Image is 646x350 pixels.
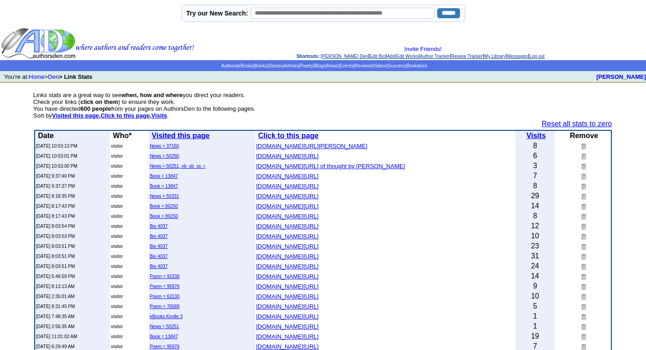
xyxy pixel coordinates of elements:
img: Remove this link [579,313,586,320]
a: Visited this page [152,132,210,139]
b: [PERSON_NAME] [596,73,646,80]
a: Home [29,73,45,80]
font: visitor [111,304,123,309]
font: visitor [111,234,123,239]
a: [DOMAIN_NAME][URL] [256,152,319,160]
font: visitor [111,224,123,229]
font: [DATE] 8:17:43 PM [36,214,75,219]
font: [DOMAIN_NAME][URL] [256,243,319,250]
td: 5 [515,301,555,311]
b: Visits [151,112,167,119]
td: 8 [515,211,555,221]
a: News = 50250 [150,154,179,159]
img: Remove this link [579,303,586,310]
a: [DOMAIN_NAME][URL] [256,262,319,270]
a: Poem = 92336 [150,274,179,279]
a: Blogs [314,63,326,68]
a: [DOMAIN_NAME][URL] [256,222,319,230]
font: [DOMAIN_NAME][URL] [256,153,319,160]
a: [DOMAIN_NAME][URL] [256,272,319,280]
font: visitor [111,164,123,169]
img: Remove this link [579,233,586,240]
a: Book = 13847 [150,334,178,339]
a: Book = 80250 [150,204,178,209]
b: click on them [80,98,118,105]
font: [DATE] 8:03:54 PM [36,224,75,229]
td: 8 [515,181,555,191]
font: visitor [111,284,123,289]
img: Remove this link [579,163,586,170]
img: Remove this link [579,153,586,160]
b: when, how and where [122,92,183,98]
font: visitor [111,154,123,159]
a: [DOMAIN_NAME][URL] [256,302,319,310]
td: 31 [515,251,555,261]
font: visitor [111,214,123,219]
a: [DOMAIN_NAME][URL] [256,292,319,300]
font: [DOMAIN_NAME][URL] [256,303,319,310]
font: visitor [111,324,123,329]
font: [DOMAIN_NAME][URL] [256,293,319,300]
a: Success [388,63,405,68]
a: Bio 4037 [150,264,167,269]
a: [DOMAIN_NAME][URL] of thought by [PERSON_NAME] [256,162,405,170]
font: [DOMAIN_NAME][URL] [256,283,319,290]
a: [DOMAIN_NAME][URL] [256,342,319,350]
font: visitor [111,254,123,259]
img: Remove this link [579,203,586,210]
img: Remove this link [579,183,586,190]
label: Try our New Search: [186,10,248,17]
a: [DOMAIN_NAME][URL] [256,322,319,330]
font: [DOMAIN_NAME][URL] [256,313,319,320]
b: , [52,112,101,119]
a: Visited this page [52,112,99,119]
span: Shortcuts: [296,54,319,59]
img: Remove this link [579,263,586,270]
font: [DATE] 8:03:51 PM [36,264,75,269]
font: [DOMAIN_NAME][URL] of thought by [PERSON_NAME] [256,163,405,170]
b: Date [38,132,54,139]
img: Remove this link [579,143,586,149]
img: Remove this link [579,323,586,330]
font: visitor [111,144,123,149]
td: 8 [515,141,555,151]
font: [DOMAIN_NAME][URL] [256,203,319,210]
font: [DATE] 6:29:49 AM [36,344,75,349]
font: [DATE] 2:35:01 AM [36,294,75,299]
font: [DOMAIN_NAME][URL] [256,173,319,180]
img: header_logo2.gif [1,27,194,59]
b: , [101,112,151,119]
font: [DATE] 9:37:37 PM [36,184,75,189]
font: visitor [111,244,123,249]
font: [DOMAIN_NAME][URL] [256,213,319,220]
font: [DOMAIN_NAME][URL] [256,183,319,190]
a: [DOMAIN_NAME][URL] [256,332,319,340]
a: eBooks Kindle 3 [150,314,182,319]
font: [DATE] 11:01:02 AM [36,334,77,339]
td: 14 [515,271,555,281]
font: [DATE] 8:03:53 PM [36,234,75,239]
a: Edit Bio [370,54,385,59]
font: visitor [111,334,123,339]
img: Remove this link [579,253,586,260]
a: Log out [529,54,544,59]
a: Poem = 95976 [150,284,179,289]
td: 24 [515,261,555,271]
b: Remove [570,132,598,139]
font: [DOMAIN_NAME][URL] [256,193,319,200]
font: visitor [111,204,123,209]
font: [DATE] 8:31:45 PM [36,304,75,309]
a: Add/Edit Works [387,54,419,59]
font: visitor [111,344,123,349]
font: visitor [111,274,123,279]
font: [DATE] 10:53:01 PM [36,154,78,159]
a: News = 50251 [150,324,179,329]
a: Poem = 95976 [150,344,179,349]
font: You're at: > [4,73,93,80]
a: Poem = 63130 [150,294,179,299]
a: News = 50251, nb_sb_ss_r [150,164,205,169]
font: [DATE] 2:56:35 AM [36,324,75,329]
font: visitor [111,184,123,189]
